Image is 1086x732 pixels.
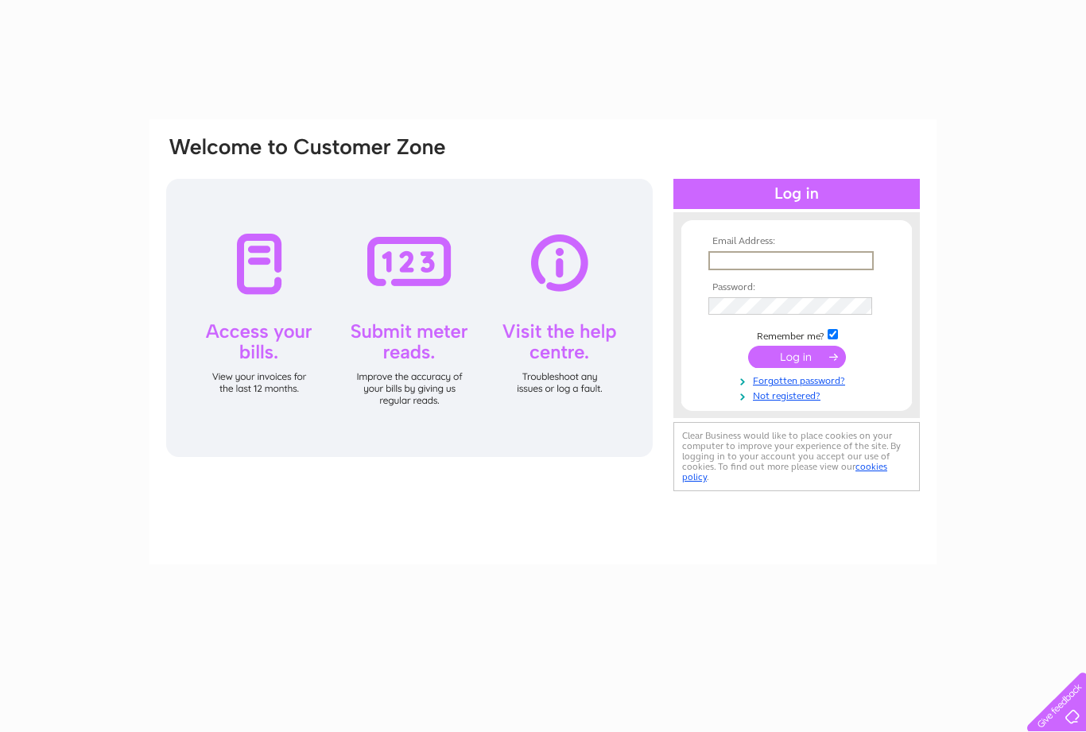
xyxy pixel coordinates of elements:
input: Submit [748,346,846,368]
a: Forgotten password? [708,372,889,387]
th: Email Address: [704,236,889,247]
a: Not registered? [708,387,889,402]
td: Remember me? [704,327,889,343]
a: cookies policy [682,461,887,482]
div: Clear Business would like to place cookies on your computer to improve your experience of the sit... [673,422,920,491]
th: Password: [704,282,889,293]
